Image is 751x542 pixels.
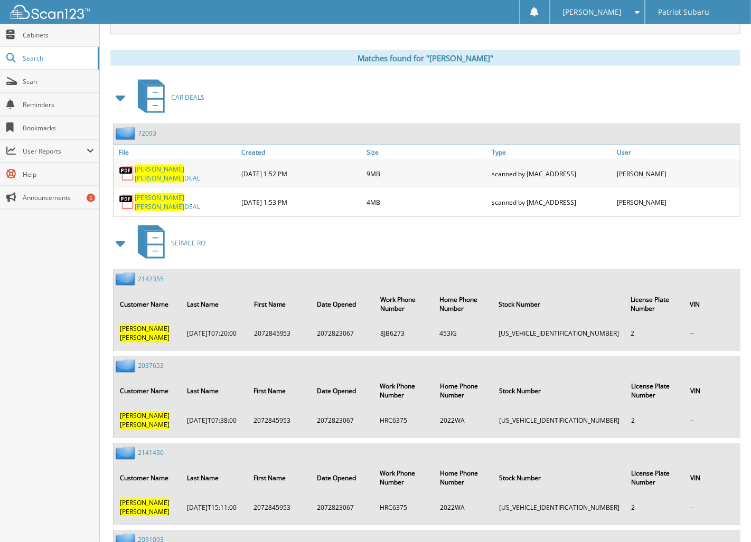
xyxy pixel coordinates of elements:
th: Home Phone Number [435,376,493,406]
th: Customer Name [115,289,181,319]
span: CAR DEALS [171,93,204,102]
td: 2 [625,320,683,347]
th: VIN [685,376,739,406]
th: Last Name [182,289,248,319]
th: First Name [249,376,311,406]
div: scanned by [MAC_ADDRESS] [490,191,615,214]
th: Customer Name [115,463,181,493]
th: Work Phone Number [375,289,433,319]
span: Help [23,170,94,179]
span: [PERSON_NAME] [120,412,170,421]
th: Customer Name [115,376,181,406]
td: [DATE]T07:38:00 [182,407,248,434]
span: User Reports [23,147,87,156]
div: 9MB [364,162,489,185]
td: 2 [626,495,684,521]
img: folder2.png [116,127,138,140]
iframe: Chat Widget [698,491,751,542]
th: Work Phone Number [374,463,434,493]
th: Stock Number [493,289,624,319]
th: License Plate Number [625,289,683,319]
th: VIN [685,289,739,319]
a: User [615,145,740,159]
img: scan123-logo-white.svg [11,5,90,19]
span: Patriot Subaru [658,9,709,15]
td: 2072845953 [249,407,311,434]
a: Size [364,145,489,159]
th: Last Name [182,463,248,493]
td: HRC6375 [374,495,434,521]
div: 4MB [364,191,489,214]
div: scanned by [MAC_ADDRESS] [490,162,615,185]
span: [PERSON_NAME] [120,334,170,343]
th: VIN [685,463,739,493]
div: [DATE] 1:52 PM [239,162,364,185]
a: File [114,145,239,159]
a: 72093 [138,129,156,138]
a: Created [239,145,364,159]
th: Date Opened [312,289,374,319]
td: 453IG [434,320,492,347]
div: [PERSON_NAME] [615,191,740,214]
span: Scan [23,77,94,86]
td: [US_VEHICLE_IDENTIFICATION_NUMBER] [493,320,624,347]
td: [US_VEHICLE_IDENTIFICATION_NUMBER] [494,407,625,434]
th: First Name [249,463,311,493]
span: Announcements [23,193,94,202]
td: 2072823067 [312,407,373,434]
div: 5 [87,194,95,202]
td: HRC6375 [374,407,434,434]
td: 2072823067 [312,495,373,521]
td: [DATE]T15:11:00 [182,495,248,521]
span: [PERSON_NAME] [120,508,170,517]
a: SERVICE RO [132,222,205,264]
img: PDF.png [119,194,135,210]
td: 2022WA [435,407,493,434]
td: -- [685,407,739,434]
th: Work Phone Number [374,376,434,406]
th: Date Opened [312,376,373,406]
th: Stock Number [494,376,625,406]
span: [PERSON_NAME] [120,421,170,430]
td: 2072845953 [249,320,311,347]
th: First Name [249,289,311,319]
a: CAR DEALS [132,77,204,118]
td: 2072845953 [249,495,311,521]
a: [PERSON_NAME] [PERSON_NAME]DEAL [135,193,236,211]
a: 2037653 [138,362,164,370]
td: [US_VEHICLE_IDENTIFICATION_NUMBER] [494,495,625,521]
td: -- [685,495,739,521]
span: [PERSON_NAME] [135,202,184,211]
th: License Plate Number [626,463,684,493]
div: [DATE] 1:53 PM [239,191,364,214]
img: folder2.png [116,446,138,460]
a: [PERSON_NAME] [PERSON_NAME]DEAL [135,165,236,183]
img: PDF.png [119,166,135,182]
span: [PERSON_NAME] [120,325,170,334]
th: Home Phone Number [435,463,493,493]
td: 2022WA [435,495,493,521]
span: [PERSON_NAME] [135,193,184,202]
th: License Plate Number [626,376,684,406]
a: 2142355 [138,274,164,283]
td: 8JB6273 [375,320,433,347]
div: [PERSON_NAME] [615,162,740,185]
td: 2072823067 [312,320,374,347]
img: folder2.png [116,272,138,286]
span: Bookmarks [23,123,94,132]
th: Date Opened [312,463,373,493]
a: Type [490,145,615,159]
td: -- [685,320,739,347]
div: Matches found for "[PERSON_NAME]" [110,50,740,66]
th: Last Name [182,376,248,406]
span: [PERSON_NAME] [135,174,184,183]
span: [PERSON_NAME] [135,165,184,174]
img: folder2.png [116,359,138,373]
span: [PERSON_NAME] [120,499,170,508]
th: Home Phone Number [434,289,492,319]
span: Reminders [23,100,94,109]
td: [DATE]T07:20:00 [182,320,248,347]
span: Cabinets [23,31,94,40]
span: [PERSON_NAME] [563,9,622,15]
